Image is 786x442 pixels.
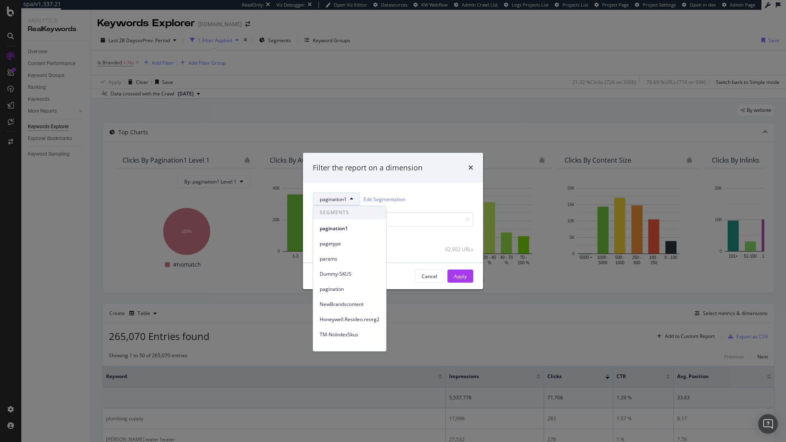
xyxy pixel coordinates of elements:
[364,195,405,204] a: Edit Segmentation
[320,270,379,278] span: Dummy-SKUS
[447,270,473,283] button: Apply
[433,246,473,253] div: 92,902 URLs
[320,316,379,323] span: Honeywell.Resideo.reorg2
[313,212,473,227] input: Search
[320,255,379,263] span: params
[758,414,778,434] div: Open Intercom Messenger
[320,331,379,338] span: TM-NoIndexSkus
[320,240,379,247] span: pagetype
[320,346,379,354] span: Rollout-Categories
[468,163,473,173] div: times
[303,153,483,290] div: modal
[313,233,473,240] div: Select all data available
[320,196,347,203] span: pagination1
[313,206,386,219] span: SEGMENTS
[454,273,467,280] div: Apply
[422,273,437,280] div: Cancel
[415,270,444,283] button: Cancel
[320,301,379,308] span: NewBrandscontent
[320,286,379,293] span: pagination
[313,163,422,173] div: Filter the report on a dimension
[313,193,360,206] button: pagination1
[320,225,379,232] span: pagination1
